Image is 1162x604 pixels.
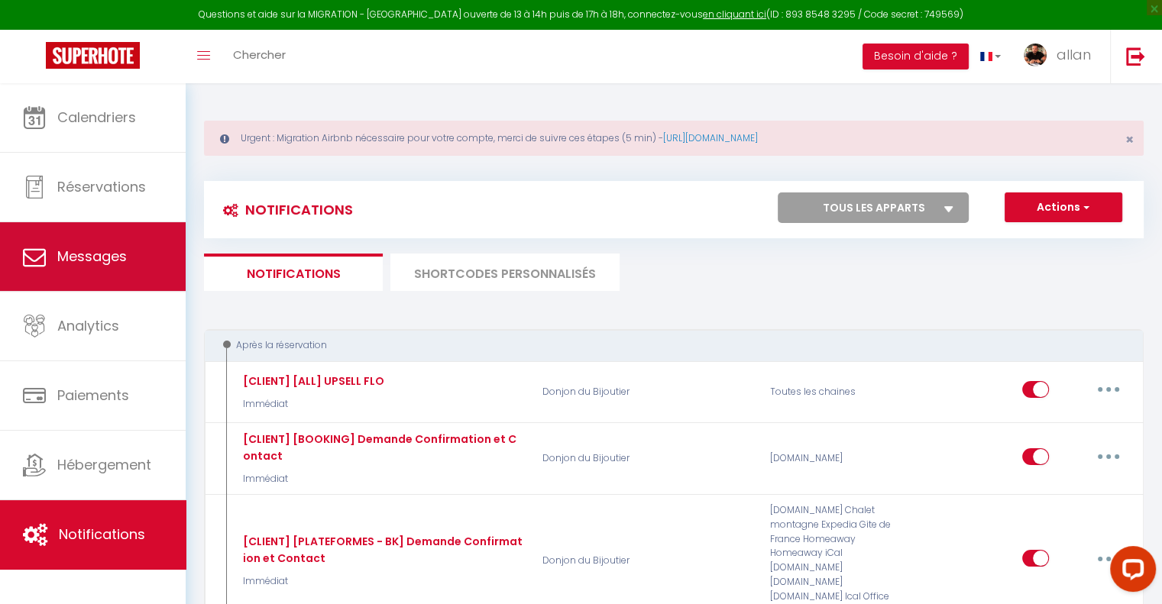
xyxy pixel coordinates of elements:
[663,131,758,144] a: [URL][DOMAIN_NAME]
[1024,44,1047,66] img: ...
[1005,192,1122,223] button: Actions
[532,431,760,486] p: Donjon du Bijoutier
[233,47,286,63] span: Chercher
[204,254,383,291] li: Notifications
[57,455,151,474] span: Hébergement
[1125,130,1134,149] span: ×
[703,8,766,21] a: en cliquant ici
[239,373,384,389] div: [CLIENT] [ALL] UPSELL FLO
[760,370,912,414] div: Toutes les chaines
[1057,45,1091,64] span: allan
[222,30,297,83] a: Chercher
[532,370,760,414] p: Donjon du Bijoutier
[239,472,523,486] p: Immédiat
[239,574,523,589] p: Immédiat
[57,108,136,127] span: Calendriers
[760,431,912,486] div: [DOMAIN_NAME]
[57,247,127,266] span: Messages
[1098,540,1162,604] iframe: LiveChat chat widget
[57,177,146,196] span: Réservations
[57,386,129,405] span: Paiements
[863,44,969,69] button: Besoin d'aide ?
[1126,47,1145,66] img: logout
[46,42,140,69] img: Super Booking
[239,397,384,412] p: Immédiat
[239,533,523,567] div: [CLIENT] [PLATEFORMES - BK] Demande Confirmation et Contact
[1012,30,1110,83] a: ... allan
[204,121,1144,156] div: Urgent : Migration Airbnb nécessaire pour votre compte, merci de suivre ces étapes (5 min) -
[239,431,523,464] div: [CLIENT] [BOOKING] Demande Confirmation et Contact
[390,254,620,291] li: SHORTCODES PERSONNALISÉS
[1125,133,1134,147] button: Close
[57,316,119,335] span: Analytics
[215,192,353,227] h3: Notifications
[59,525,145,544] span: Notifications
[218,338,1112,353] div: Après la réservation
